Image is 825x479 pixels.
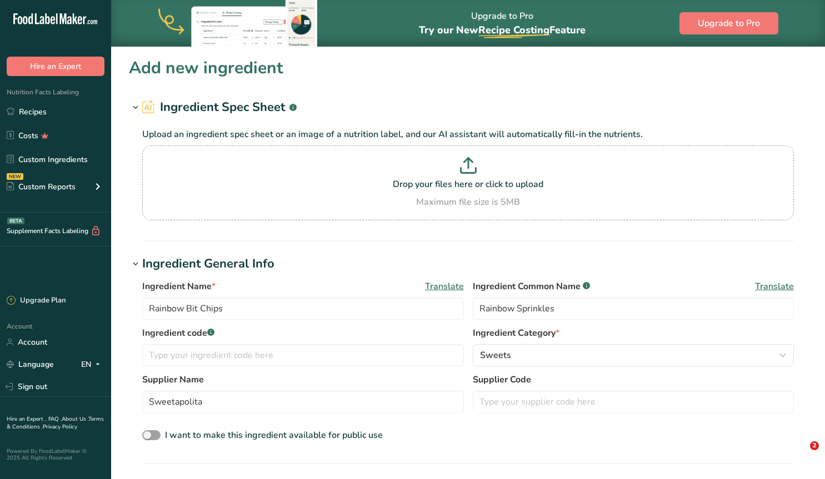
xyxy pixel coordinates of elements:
span: Ingredient Name [142,280,216,293]
a: FAQ . [48,415,62,423]
div: Upgrade to Pro [419,1,586,47]
span: I want to make this ingredient available for public use [165,429,383,441]
iframe: Intercom live chat [787,441,814,468]
span: 2 [810,441,819,450]
div: Custom Reports [7,181,76,193]
h1: Add new ingredient [129,56,283,80]
input: Type your supplier name here [142,391,464,413]
p: Upload an ingredient spec sheet or an image of a nutrition label, and our AI assistant will autom... [142,128,794,141]
a: Language [7,355,54,374]
div: NEW [7,173,23,180]
div: Powered By FoodLabelMaker © 2025 All Rights Reserved [7,448,104,461]
label: Supplier Name [142,373,464,386]
button: Sweets [473,344,794,366]
div: EN [81,358,104,371]
a: Hire an Expert . [7,415,46,423]
div: Maximum file size is 5MB [145,195,791,209]
button: Hire an Expert [7,57,104,76]
input: Type your supplier code here [473,391,794,413]
input: Type an alternate ingredient name if you have [473,298,794,320]
button: Upgrade to Pro [679,12,778,34]
span: Translate [425,280,464,293]
a: Terms & Conditions . [7,415,104,431]
label: Ingredient Category [473,326,794,340]
span: Sweets [480,349,511,362]
span: Translate [755,280,794,293]
div: Upgrade Plan [7,295,66,306]
span: Try our New Feature [419,23,586,37]
span: Ingredient Common Name [473,280,590,293]
div: BETA [7,218,24,224]
input: Type your ingredient code here [142,344,464,366]
a: About Us . [62,415,88,423]
a: Privacy Policy [43,423,77,431]
h2: Ingredient Spec Sheet [142,98,297,117]
input: Type your ingredient name here [142,298,464,320]
label: Ingredient code [142,326,464,340]
p: Drop your files here or click to upload [145,178,791,191]
div: Ingredient General Info [142,255,274,273]
label: Supplier Code [473,373,794,386]
span: Recipe Costing [478,23,549,37]
span: Upgrade to Pro [698,17,760,30]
